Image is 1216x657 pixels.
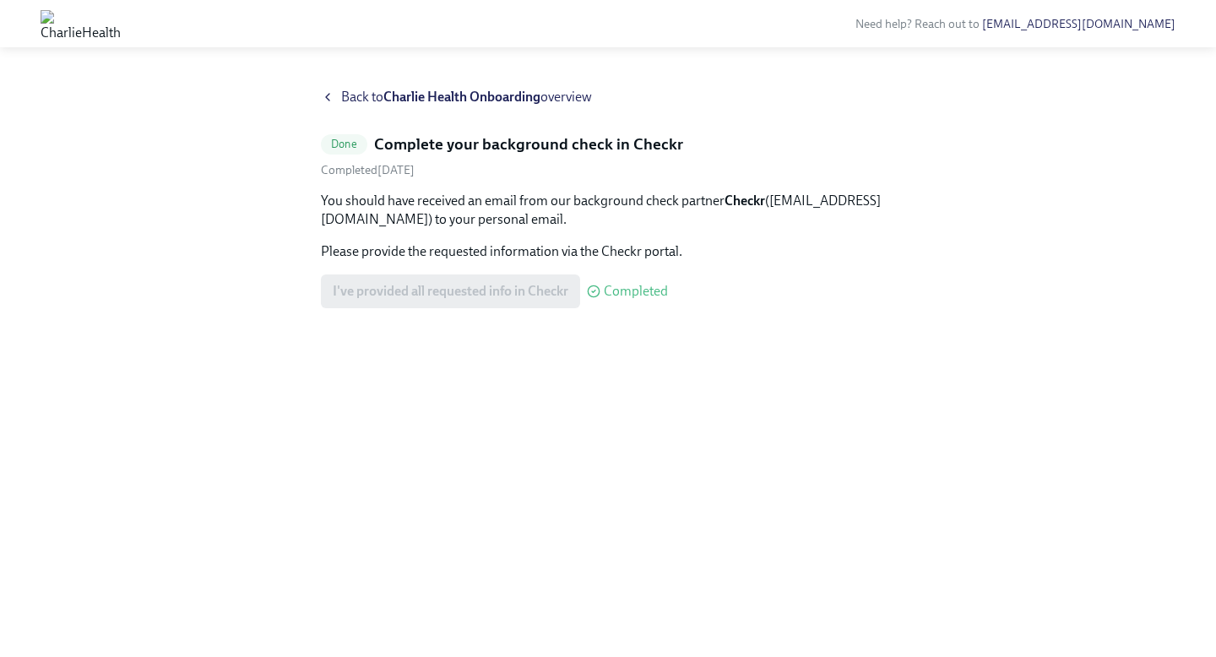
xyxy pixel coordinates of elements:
[982,17,1175,31] a: [EMAIL_ADDRESS][DOMAIN_NAME]
[321,138,367,150] span: Done
[374,133,683,155] h5: Complete your background check in Checkr
[41,10,121,37] img: CharlieHealth
[383,89,540,105] strong: Charlie Health Onboarding
[321,88,895,106] a: Back toCharlie Health Onboardingoverview
[855,17,1175,31] span: Need help? Reach out to
[321,192,895,229] p: You should have received an email from our background check partner ([EMAIL_ADDRESS][DOMAIN_NAME]...
[341,88,592,106] span: Back to overview
[321,163,415,177] span: Monday, September 15th 2025, 9:37 pm
[604,285,668,298] span: Completed
[321,242,895,261] p: Please provide the requested information via the Checkr portal.
[725,193,765,209] strong: Checkr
